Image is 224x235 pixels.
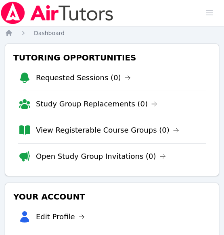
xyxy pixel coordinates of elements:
[5,29,219,37] nav: Breadcrumb
[36,211,85,223] a: Edit Profile
[36,72,131,83] a: Requested Sessions (0)
[12,189,212,204] h3: Your Account
[34,29,65,37] a: Dashboard
[34,30,65,36] span: Dashboard
[36,98,157,110] a: Study Group Replacements (0)
[36,125,179,136] a: View Registerable Course Groups (0)
[12,50,212,65] h3: Tutoring Opportunities
[36,151,166,162] a: Open Study Group Invitations (0)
